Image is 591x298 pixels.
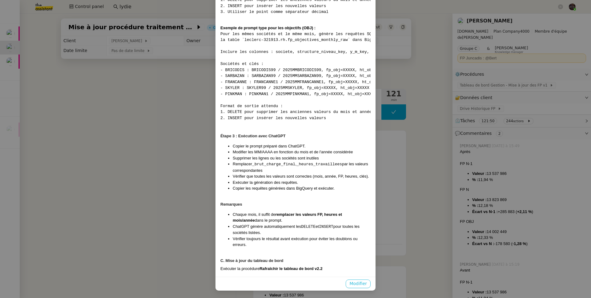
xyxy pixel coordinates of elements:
strong: Étape 3 : Exécution avec ChatGPT [220,134,286,138]
code: _heures_travaillees [296,162,342,167]
li: Copier le prompt préparé dans ChatGPT. [233,143,371,149]
li: Remplacer , par les valeurs correspondantes [233,161,371,173]
strong: C. Mise à jour du tableau de bord [220,258,283,263]
li: Copier les requêtes générées dans BigQuery et exécuter. [233,185,371,191]
strong: Rafraîchir le tableau de bord v2.2 [259,266,322,271]
strong: Remarques [220,202,242,207]
code: _brut_charge_final [252,162,295,167]
li: Exécuter la génération des requêtes. [233,179,371,186]
pre: Pour les mêmes sociétés et le même mois, génère les requêtes SQL DELETE et INSERT pour mettre à j... [220,31,371,121]
strong: remplacer les valeurs FP, heures et mois/année [233,212,342,223]
div: Exécuter la procédure [220,266,371,272]
code: INSERT [319,224,333,229]
li: Vérifier que toutes les valeurs sont correctes (mois, année, FP, heures, clés). [233,173,371,179]
li: Modifier les MM/AAAA en fonction du mois et de l'année considérée [233,149,371,155]
button: Modifier [346,280,371,288]
li: ChatGPT génère automatiquement les et pour toutes les sociétés listées. [233,223,371,236]
span: Modifier [349,280,367,287]
li: Vérifier toujours le résultat avant exécution pour éviter les doublons ou erreurs. [233,236,371,248]
li: Chaque mois, il suffit de dans le prompt. [233,211,371,223]
strong: Exemple de prompt type pour les objectifs (OBJ) : [220,26,316,30]
li: Supprimer les lignes ou les sociétés sont inutiles [233,155,371,161]
code: DELETE [301,224,316,229]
